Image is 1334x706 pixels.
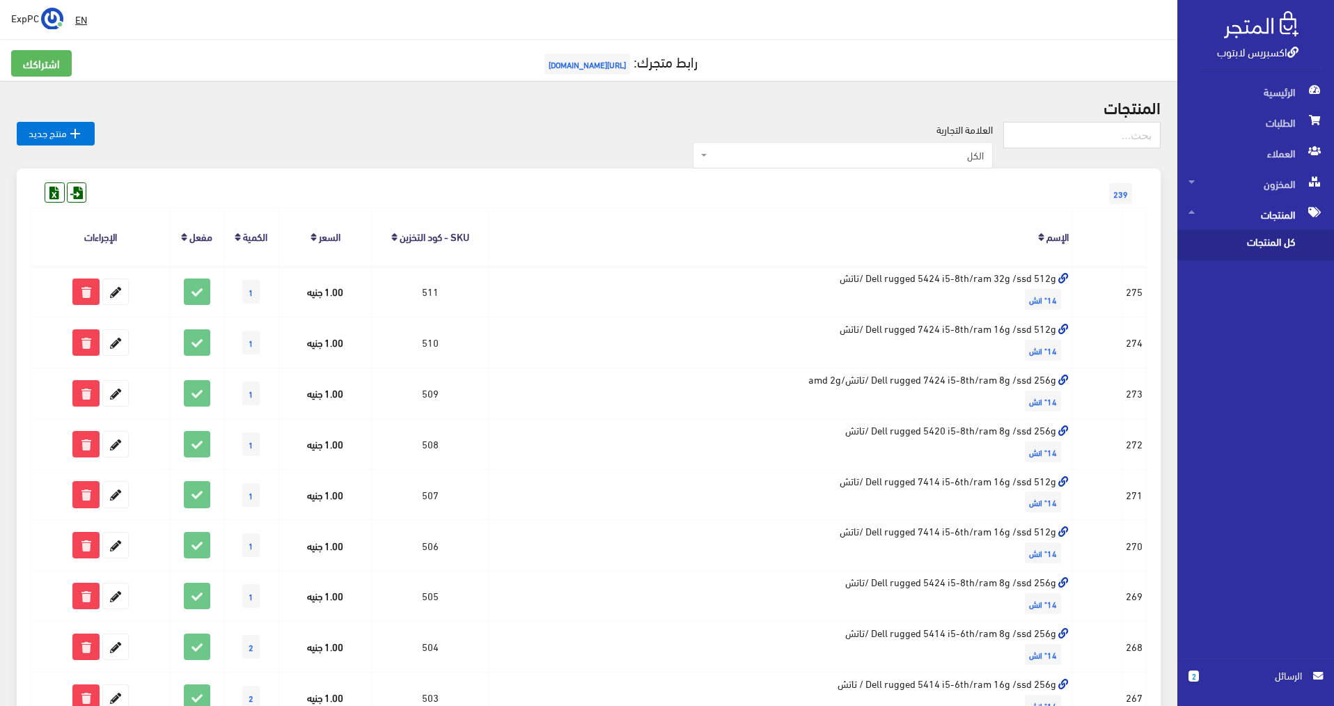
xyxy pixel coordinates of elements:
[1177,77,1334,107] a: الرئيسية
[1177,168,1334,199] a: المخزون
[17,97,1161,116] h2: المنتجات
[1188,107,1323,138] span: الطلبات
[1188,230,1294,260] span: كل المنتجات
[278,317,372,368] td: 1.00 جنيه
[372,418,489,469] td: 508
[242,483,260,507] span: 1
[1177,230,1334,260] a: كل المنتجات
[936,122,993,137] label: العلامة التجارية
[372,368,489,418] td: 509
[489,418,1073,469] td: Dell rugged 5420 i5-8th/ram 8g /ssd 256g /تاتش
[1188,199,1323,230] span: المنتجات
[400,226,469,246] a: SKU - كود التخزين
[1122,520,1147,571] td: 270
[489,571,1073,622] td: Dell rugged 5424 i5-8th/ram 8g /ssd 256g /تاتش
[11,50,72,77] a: اشتراكك
[1046,226,1069,246] a: الإسم
[489,520,1073,571] td: Dell rugged 7414 i5-6th/ram 16g /ssd 512g /تاتش
[31,208,171,266] th: الإجراءات
[242,331,260,354] span: 1
[372,266,489,317] td: 511
[544,54,630,74] span: [URL][DOMAIN_NAME]
[41,8,63,30] img: ...
[372,520,489,571] td: 506
[70,7,93,32] a: EN
[278,571,372,622] td: 1.00 جنيه
[242,280,260,304] span: 1
[1188,668,1323,698] a: 2 الرسائل
[17,611,70,664] iframe: Drift Widget Chat Controller
[1188,138,1323,168] span: العملاء
[372,571,489,622] td: 505
[1122,469,1147,520] td: 271
[242,635,260,659] span: 2
[489,469,1073,520] td: Dell rugged 7414 i5-6th/ram 16g /ssd 512g /تاتش
[1224,11,1298,38] img: .
[1188,77,1323,107] span: الرئيسية
[1122,266,1147,317] td: 275
[1122,571,1147,622] td: 269
[372,317,489,368] td: 510
[1025,492,1061,512] span: 14" انش
[243,226,267,246] a: الكمية
[1188,168,1323,199] span: المخزون
[278,266,372,317] td: 1.00 جنيه
[1025,542,1061,563] span: 14" انش
[372,622,489,673] td: 504
[710,148,984,162] span: الكل
[372,469,489,520] td: 507
[278,622,372,673] td: 1.00 جنيه
[67,125,84,142] i: 
[1122,317,1147,368] td: 274
[319,226,340,246] a: السعر
[1122,368,1147,418] td: 273
[1217,41,1298,61] a: اكسبريس لابتوب
[489,266,1073,317] td: Dell rugged 5424 i5-8th/ram 32g /ssd 512g /تاتش
[242,382,260,405] span: 1
[278,469,372,520] td: 1.00 جنيه
[242,432,260,456] span: 1
[11,7,63,29] a: ... ExpPC
[278,368,372,418] td: 1.00 جنيه
[189,226,212,246] a: مفعل
[1025,289,1061,310] span: 14" انش
[242,533,260,557] span: 1
[541,48,698,74] a: رابط متجرك:[URL][DOMAIN_NAME]
[1025,391,1061,411] span: 14" انش
[693,142,993,168] span: الكل
[1210,668,1302,683] span: الرسائل
[1177,107,1334,138] a: الطلبات
[11,9,39,26] span: ExpPC
[1177,199,1334,230] a: المنتجات
[1177,138,1334,168] a: العملاء
[1025,644,1061,665] span: 14" انش
[1188,670,1199,682] span: 2
[1003,122,1161,148] input: بحث...
[489,368,1073,418] td: Dell rugged 7424 i5-8th/ram 8g /ssd 256g /تاتش/amd 2g
[1025,340,1061,361] span: 14" انش
[17,122,95,146] a: منتج جديد
[278,418,372,469] td: 1.00 جنيه
[242,584,260,608] span: 1
[489,317,1073,368] td: Dell rugged 7424 i5-8th/ram 16g /ssd 512g /تاتش
[278,520,372,571] td: 1.00 جنيه
[1025,593,1061,614] span: 14" انش
[1109,183,1132,204] span: 239
[489,622,1073,673] td: Dell rugged 5414 i5-6th/ram 8g /ssd 256g /تاتش
[1122,622,1147,673] td: 268
[1122,418,1147,469] td: 272
[1025,441,1061,462] span: 14" انش
[75,10,87,28] u: EN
